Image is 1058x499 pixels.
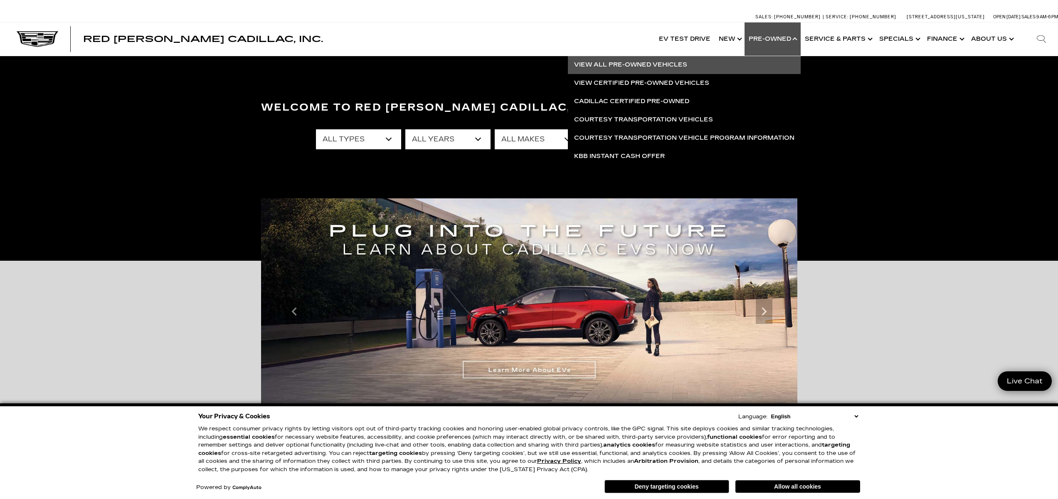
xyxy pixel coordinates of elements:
[568,56,801,74] a: View All Pre-Owned Vehicles
[756,299,772,324] div: Next slide
[83,34,323,44] span: Red [PERSON_NAME] Cadillac, Inc.
[769,413,860,420] select: Language Select
[875,22,923,56] a: Specials
[369,450,422,457] strong: targeting cookies
[286,299,303,324] div: Previous slide
[495,129,580,149] select: Filter by make
[735,480,860,493] button: Allow all cookies
[850,14,896,20] span: [PHONE_NUMBER]
[198,410,270,422] span: Your Privacy & Cookies
[1036,14,1058,20] span: 9 AM-6 PM
[738,414,767,420] div: Language:
[405,129,491,149] select: Filter by year
[568,129,801,147] a: Courtesy Transportation Vehicle Program Information
[774,14,821,20] span: [PHONE_NUMBER]
[568,74,801,92] a: View Certified Pre-Owned Vehicles
[316,129,401,149] select: Filter by type
[604,480,729,493] button: Deny targeting cookies
[1021,14,1036,20] span: Sales:
[223,434,275,440] strong: essential cookies
[634,458,698,464] strong: Arbitration Provision
[755,14,773,20] span: Sales:
[568,111,801,129] a: Courtesy Transportation Vehicles
[537,458,581,464] a: Privacy Policy
[568,92,801,111] a: Cadillac Certified Pre-Owned
[1003,376,1047,386] span: Live Chat
[603,442,655,448] strong: analytics cookies
[707,434,762,440] strong: functional cookies
[261,99,797,116] h3: Welcome to Red [PERSON_NAME] Cadillac, Inc.
[967,22,1016,56] a: About Us
[998,371,1052,391] a: Live Chat
[83,35,323,43] a: Red [PERSON_NAME] Cadillac, Inc.
[826,14,848,20] span: Service:
[907,14,985,20] a: [STREET_ADDRESS][US_STATE]
[823,15,898,19] a: Service: [PHONE_NUMBER]
[745,22,801,56] a: Pre-Owned
[801,22,875,56] a: Service & Parts
[923,22,967,56] a: Finance
[198,425,860,474] p: We respect consumer privacy rights by letting visitors opt out of third-party tracking cookies an...
[568,147,801,166] a: KBB Instant Cash Offer
[655,22,715,56] a: EV Test Drive
[715,22,745,56] a: New
[196,485,261,490] div: Powered by
[993,14,1021,20] span: Open [DATE]
[755,15,823,19] a: Sales: [PHONE_NUMBER]
[17,31,58,47] img: Cadillac Dark Logo with Cadillac White Text
[261,198,797,425] img: ev-blog-post-banners-correctedcorrected
[198,442,850,457] strong: targeting cookies
[232,485,261,490] a: ComplyAuto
